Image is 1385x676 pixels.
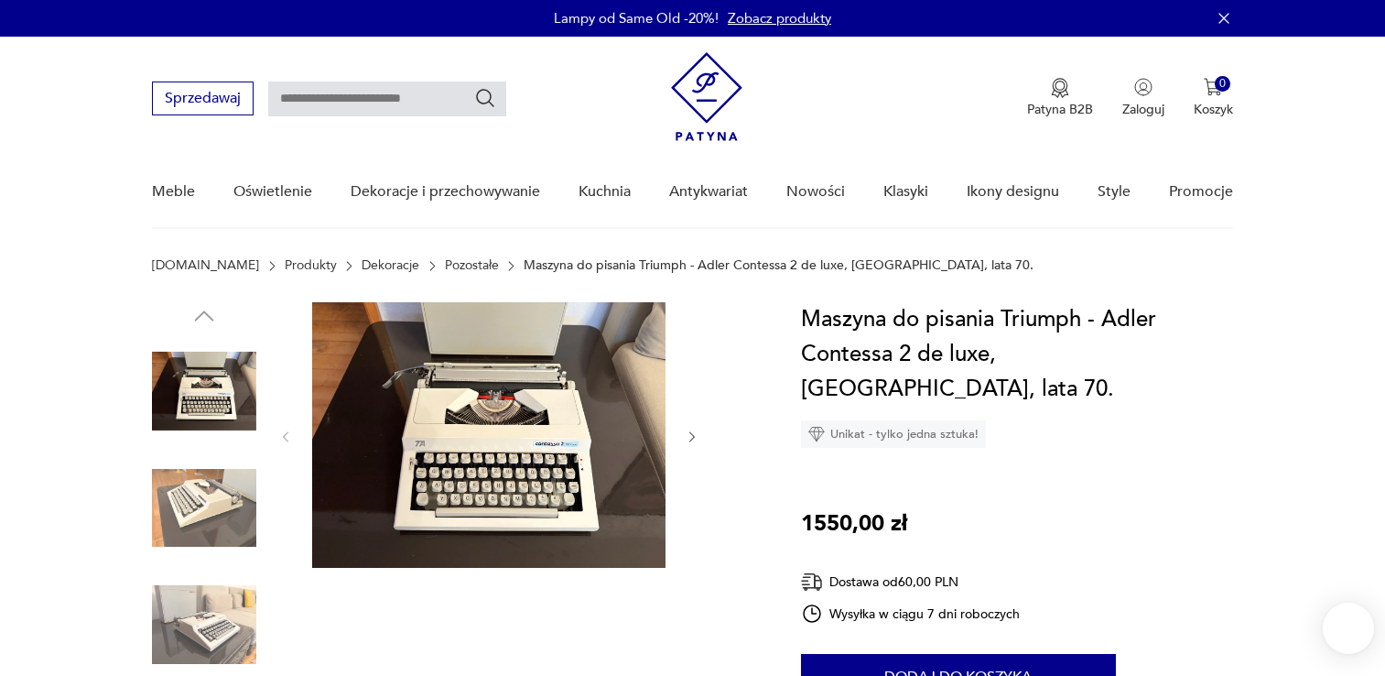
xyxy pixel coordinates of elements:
[808,426,825,442] img: Ikona diamentu
[579,157,631,227] a: Kuchnia
[474,87,496,109] button: Szukaj
[152,93,254,106] a: Sprzedawaj
[786,157,845,227] a: Nowości
[801,420,986,448] div: Unikat - tylko jedna sztuka!
[1027,78,1093,118] a: Ikona medaluPatyna B2B
[1323,603,1374,654] iframe: Smartsupp widget button
[967,157,1059,227] a: Ikony designu
[1098,157,1131,227] a: Style
[801,571,823,594] img: Ikona dostawy
[1051,78,1069,98] img: Ikona medalu
[152,456,256,561] img: Zdjęcie produktu Maszyna do pisania Triumph - Adler Contessa 2 de luxe, Niemcy, lata 70.
[1134,78,1152,96] img: Ikonka użytkownika
[152,82,254,115] button: Sprzedawaj
[351,157,540,227] a: Dekoracje i przechowywanie
[1194,101,1233,118] p: Koszyk
[1215,76,1230,92] div: 0
[801,571,1021,594] div: Dostawa od 60,00 PLN
[1194,78,1233,118] button: 0Koszyk
[1122,101,1164,118] p: Zaloguj
[1204,78,1222,96] img: Ikona koszyka
[1169,157,1233,227] a: Promocje
[524,258,1033,273] p: Maszyna do pisania Triumph - Adler Contessa 2 de luxe, [GEOGRAPHIC_DATA], lata 70.
[152,258,259,273] a: [DOMAIN_NAME]
[285,258,337,273] a: Produkty
[152,339,256,443] img: Zdjęcie produktu Maszyna do pisania Triumph - Adler Contessa 2 de luxe, Niemcy, lata 70.
[883,157,928,227] a: Klasyki
[1027,78,1093,118] button: Patyna B2B
[152,157,195,227] a: Meble
[669,157,748,227] a: Antykwariat
[362,258,419,273] a: Dekoracje
[445,258,499,273] a: Pozostałe
[1122,78,1164,118] button: Zaloguj
[554,9,719,27] p: Lampy od Same Old -20%!
[801,603,1021,625] div: Wysyłka w ciągu 7 dni roboczych
[801,507,907,541] p: 1550,00 zł
[801,302,1233,407] h1: Maszyna do pisania Triumph - Adler Contessa 2 de luxe, [GEOGRAPHIC_DATA], lata 70.
[312,302,665,568] img: Zdjęcie produktu Maszyna do pisania Triumph - Adler Contessa 2 de luxe, Niemcy, lata 70.
[1027,101,1093,118] p: Patyna B2B
[728,9,831,27] a: Zobacz produkty
[233,157,312,227] a: Oświetlenie
[671,52,742,141] img: Patyna - sklep z meblami i dekoracjami vintage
